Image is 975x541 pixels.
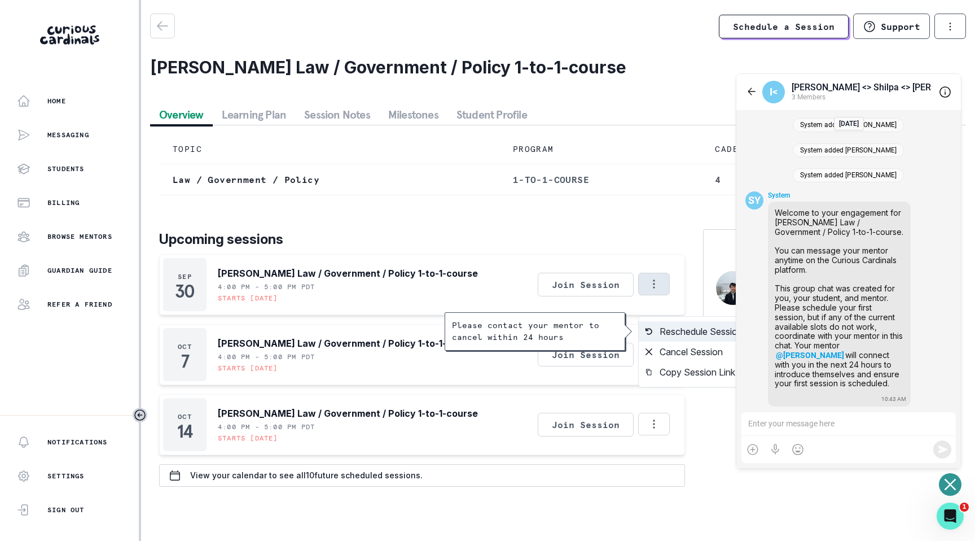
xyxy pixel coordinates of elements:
[218,434,278,443] p: Starts [DATE]
[175,286,195,297] p: 30
[47,198,80,207] p: Billing
[218,267,478,280] p: [PERSON_NAME] Law / Government / Policy 1-to-1-course
[853,14,930,39] button: Support
[538,343,634,367] button: Join Session
[218,364,278,373] p: Starts [DATE]
[178,272,192,281] p: Sep
[701,134,835,164] td: CADENCE
[47,164,85,173] p: Students
[447,104,536,125] button: Student Profile
[716,271,750,305] img: Bryson Chang
[150,57,966,77] h2: [PERSON_NAME] Law / Government / Policy 1-to-1-course
[47,300,112,309] p: Refer a friend
[218,294,278,303] p: Starts [DATE]
[178,342,192,351] p: Oct
[47,505,85,514] p: Sign Out
[133,408,147,422] button: Toggle sidebar
[47,97,66,106] p: Home
[178,412,192,421] p: Oct
[881,21,920,32] p: Support
[218,352,315,361] p: 4:00 PM - 5:00 PM PDT
[638,273,670,295] button: Options
[937,503,964,530] iframe: Intercom live chat
[218,282,315,291] p: 4:00 PM - 5:00 PM PDT
[638,413,670,435] button: Options
[159,164,499,195] td: Law / Government / Policy
[47,438,108,447] p: Notifications
[960,503,969,512] span: 1
[934,14,966,39] button: options
[181,356,189,367] p: 7
[159,229,685,250] p: Upcoming sessions
[47,130,89,139] p: Messaging
[177,426,192,437] p: 14
[499,134,702,164] td: PROGRAM
[218,407,478,420] p: [PERSON_NAME] Law / Government / Policy 1-to-1-course
[150,104,213,125] button: Overview
[218,337,478,350] p: [PERSON_NAME] Law / Government / Policy 1-to-1-course
[40,25,99,45] img: Curious Cardinals Logo
[538,273,634,296] button: Join Session
[159,134,499,164] td: TOPIC
[538,413,634,437] button: Join Session
[295,104,379,125] button: Session Notes
[719,15,849,38] a: Schedule a Session
[379,104,447,125] button: Milestones
[47,472,85,481] p: Settings
[190,471,423,480] p: View your calendar to see all 10 future scheduled sessions.
[499,164,702,195] td: 1-to-1-course
[218,422,315,431] p: 4:00 PM - 5:00 PM PDT
[939,473,961,496] button: Open or close messaging widget
[213,104,296,125] button: Learning Plan
[47,266,112,275] p: Guardian Guide
[701,164,835,195] td: 4
[47,232,112,241] p: Browse Mentors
